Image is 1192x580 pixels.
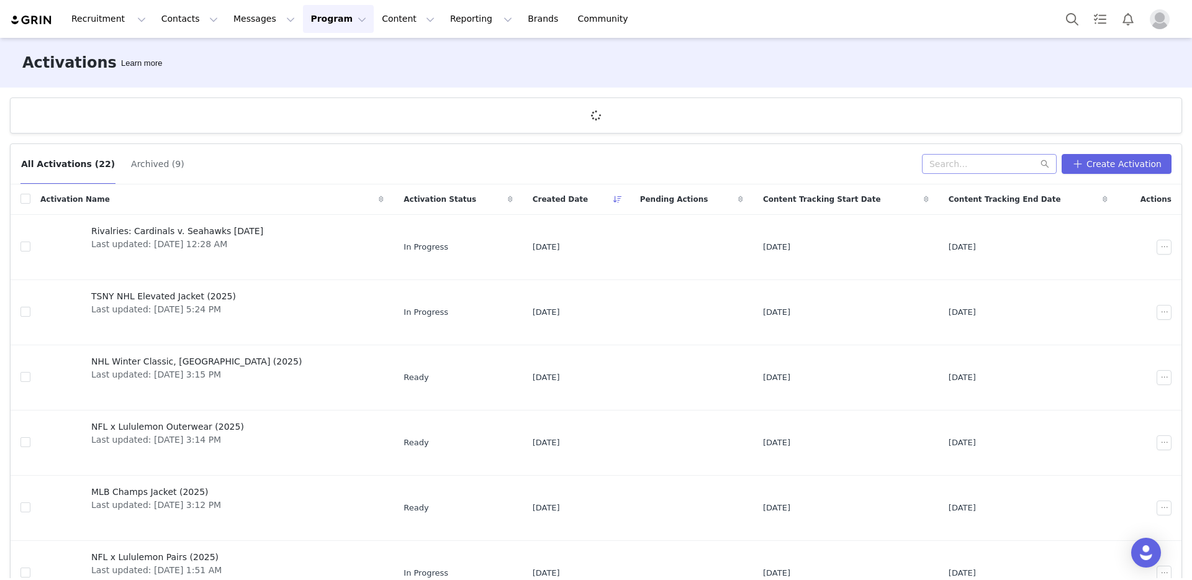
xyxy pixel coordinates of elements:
span: [DATE] [533,502,560,514]
a: Brands [520,5,569,33]
span: [DATE] [763,241,790,253]
a: Community [571,5,641,33]
span: [DATE] [533,567,560,579]
button: Messages [226,5,302,33]
a: NHL Winter Classic, [GEOGRAPHIC_DATA] (2025)Last updated: [DATE] 3:15 PM [40,353,384,402]
span: [DATE] [949,241,976,253]
span: Last updated: [DATE] 3:15 PM [91,368,302,381]
span: Last updated: [DATE] 3:12 PM [91,499,221,512]
span: Content Tracking Start Date [763,194,881,205]
button: All Activations (22) [20,154,115,174]
span: In Progress [404,567,448,579]
button: Recruitment [64,5,153,33]
span: Last updated: [DATE] 1:51 AM [91,564,222,577]
span: [DATE] [949,371,976,384]
span: [DATE] [533,241,560,253]
span: Activation Status [404,194,476,205]
span: Rivalries: Cardinals v. Seahawks [DATE] [91,225,263,238]
button: Contacts [154,5,225,33]
span: Activation Name [40,194,110,205]
a: MLB Champs Jacket (2025)Last updated: [DATE] 3:12 PM [40,483,384,533]
span: In Progress [404,306,448,319]
span: [DATE] [763,567,790,579]
input: Search... [922,154,1057,174]
span: Last updated: [DATE] 5:24 PM [91,303,236,316]
span: Content Tracking End Date [949,194,1061,205]
span: [DATE] [949,306,976,319]
a: NFL x Lululemon Outerwear (2025)Last updated: [DATE] 3:14 PM [40,418,384,468]
span: MLB Champs Jacket (2025) [91,486,221,499]
button: Archived (9) [130,154,185,174]
button: Notifications [1114,5,1142,33]
span: [DATE] [763,371,790,384]
button: Content [374,5,442,33]
span: [DATE] [533,306,560,319]
span: Created Date [533,194,589,205]
span: Last updated: [DATE] 3:14 PM [91,433,244,446]
span: [DATE] [949,502,976,514]
span: NFL x Lululemon Pairs (2025) [91,551,222,564]
span: NHL Winter Classic, [GEOGRAPHIC_DATA] (2025) [91,355,302,368]
button: Profile [1142,9,1182,29]
span: TSNY NHL Elevated Jacket (2025) [91,290,236,303]
span: [DATE] [949,437,976,449]
span: [DATE] [949,567,976,579]
span: In Progress [404,241,448,253]
span: [DATE] [533,371,560,384]
i: icon: search [1041,160,1049,168]
button: Search [1059,5,1086,33]
img: placeholder-profile.jpg [1150,9,1170,29]
span: [DATE] [533,437,560,449]
span: Pending Actions [640,194,708,205]
span: Last updated: [DATE] 12:28 AM [91,238,263,251]
span: Ready [404,437,428,449]
span: [DATE] [763,437,790,449]
button: Create Activation [1062,154,1172,174]
button: Program [303,5,374,33]
a: TSNY NHL Elevated Jacket (2025)Last updated: [DATE] 5:24 PM [40,288,384,337]
button: Reporting [443,5,520,33]
div: Tooltip anchor [119,57,165,70]
h3: Activations [22,52,117,74]
span: Ready [404,371,428,384]
span: [DATE] [763,306,790,319]
span: NFL x Lululemon Outerwear (2025) [91,420,244,433]
div: Actions [1117,186,1181,212]
span: Ready [404,502,428,514]
span: [DATE] [763,502,790,514]
a: Rivalries: Cardinals v. Seahawks [DATE]Last updated: [DATE] 12:28 AM [40,222,384,272]
div: Open Intercom Messenger [1131,538,1161,568]
img: grin logo [10,14,53,26]
a: Tasks [1086,5,1114,33]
